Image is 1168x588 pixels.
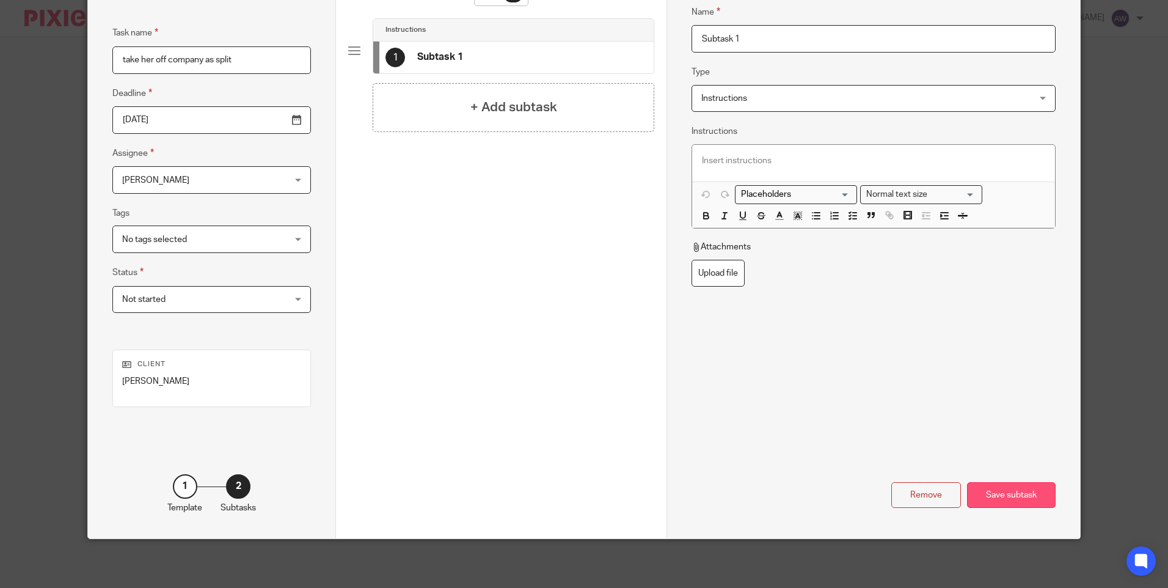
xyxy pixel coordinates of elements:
p: Client [122,359,301,369]
div: Placeholders [735,185,857,204]
label: Upload file [692,260,745,287]
span: No tags selected [122,235,187,244]
input: Task name [112,46,311,74]
p: Attachments [692,241,751,253]
label: Instructions [692,125,737,138]
div: 2 [226,474,250,499]
h4: + Add subtask [470,98,557,117]
p: Subtasks [221,502,256,514]
label: Task name [112,26,158,40]
p: [PERSON_NAME] [122,375,301,388]
span: [PERSON_NAME] [122,176,189,185]
h4: Subtask 1 [417,51,463,64]
div: Search for option [860,185,982,204]
input: Search for option [931,188,975,201]
label: Deadline [112,86,152,100]
div: Text styles [860,185,982,204]
h4: Instructions [385,25,426,35]
div: Search for option [735,185,857,204]
input: Pick a date [112,106,311,134]
div: 1 [385,48,405,67]
span: Not started [122,295,166,304]
div: Save subtask [967,482,1056,509]
span: Normal text size [863,188,930,201]
span: Instructions [701,94,747,103]
p: Template [167,502,202,514]
label: Assignee [112,146,154,160]
label: Status [112,265,144,279]
div: Remove [891,482,961,509]
input: Search for option [737,188,850,201]
label: Name [692,5,720,19]
label: Tags [112,207,130,219]
label: Type [692,66,710,78]
div: 1 [173,474,197,499]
